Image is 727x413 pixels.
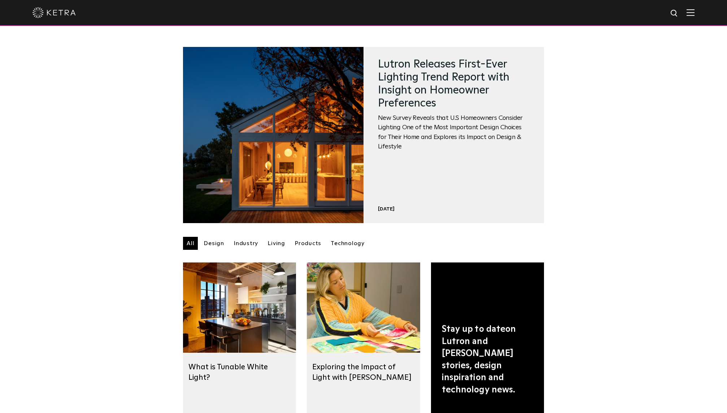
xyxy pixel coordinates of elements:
div: Stay up to date [442,323,533,396]
a: Design [200,237,228,250]
a: Exploring the Impact of Light with [PERSON_NAME] [312,363,412,381]
img: ketra-logo-2019-white [32,7,76,18]
a: Products [291,237,325,250]
a: Technology [327,237,368,250]
img: Hamburger%20Nav.svg [687,9,695,16]
span: New Survey Reveals that U.S Homeowners Consider Lighting One of the Most Important Design Choices... [378,113,530,152]
a: Industry [230,237,262,250]
img: Designers-Resource-v02_Moment1-1.jpg [307,262,420,353]
img: Kitchen_Austin%20Loft_Triptych_63_61_57compressed-1.webp [183,262,296,353]
div: [DATE] [378,206,530,212]
a: Lutron Releases First-Ever Lighting Trend Report with Insight on Homeowner Preferences [378,59,509,109]
img: search icon [670,9,679,18]
span: on Lutron and [PERSON_NAME] stories, design inspiration and technology news. [442,325,516,394]
a: All [183,237,198,250]
a: Living [264,237,289,250]
a: What is Tunable White Light? [188,363,268,381]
